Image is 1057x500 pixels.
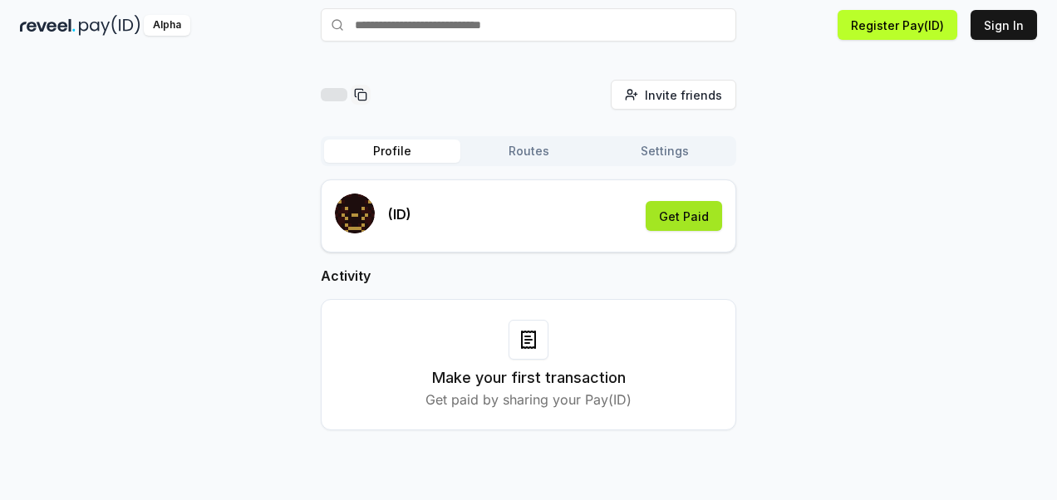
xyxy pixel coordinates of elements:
button: Routes [460,140,597,163]
h2: Activity [321,266,736,286]
button: Sign In [971,10,1037,40]
button: Settings [597,140,733,163]
button: Register Pay(ID) [838,10,957,40]
img: pay_id [79,15,140,36]
div: Alpha [144,15,190,36]
h3: Make your first transaction [432,366,626,390]
span: Invite friends [645,86,722,104]
p: (ID) [388,204,411,224]
button: Profile [324,140,460,163]
button: Invite friends [611,80,736,110]
button: Get Paid [646,201,722,231]
p: Get paid by sharing your Pay(ID) [425,390,632,409]
img: reveel_dark [20,15,76,36]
